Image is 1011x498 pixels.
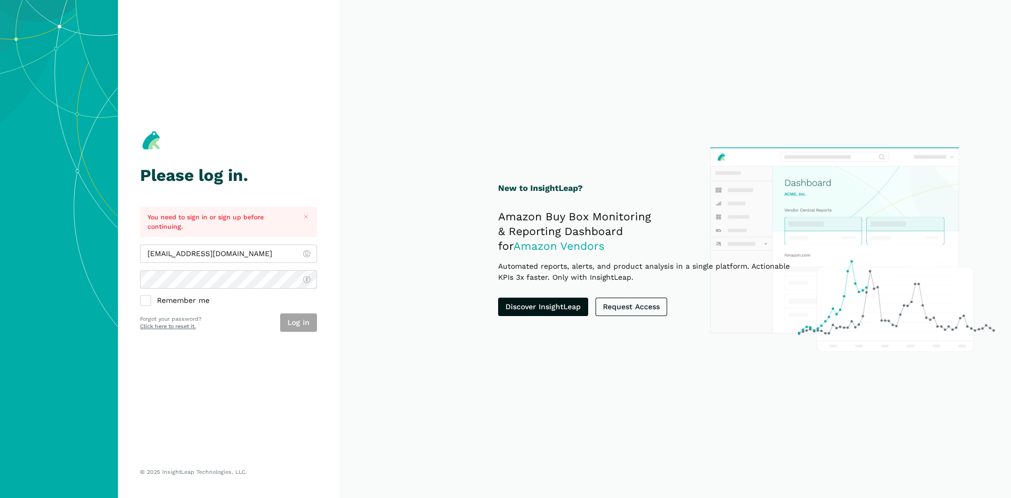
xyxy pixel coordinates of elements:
[513,239,604,252] span: Amazon Vendors
[140,296,317,306] label: Remember me
[498,298,588,316] a: Discover InsightLeap
[498,261,806,283] p: Automated reports, alerts, and product analysis in a single platform. Actionable KPIs 3x faster. ...
[596,298,667,316] a: Request Access
[498,209,806,253] h2: Amazon Buy Box Monitoring & Reporting Dashboard for
[140,323,196,330] a: Click here to reset it.
[140,166,317,185] h1: Please log in.
[140,315,202,323] p: Forgot your password?
[140,245,317,263] input: admin@insightleap.com
[147,212,292,232] p: You need to sign in or sign up before continuing.
[300,210,313,223] button: Close
[498,182,806,195] h1: New to InsightLeap?
[705,142,999,357] img: InsightLeap Product
[140,469,317,476] p: © 2025 InsightLeap Technologies, LLC.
